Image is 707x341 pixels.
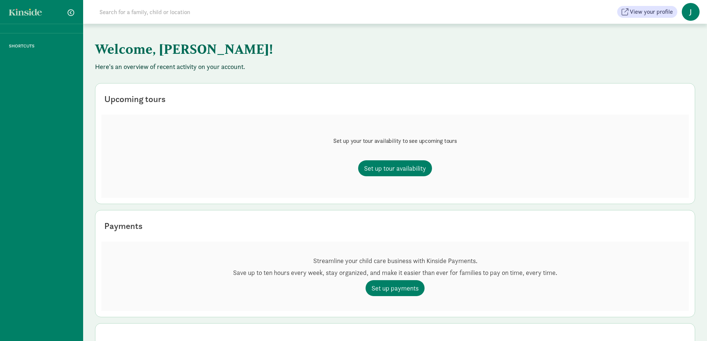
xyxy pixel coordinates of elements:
a: Set up tour availability [358,160,432,176]
span: View your profile [630,7,673,16]
p: Set up your tour availability to see upcoming tours [333,137,457,145]
button: View your profile [617,6,677,18]
h1: Welcome, [PERSON_NAME]! [95,36,462,62]
input: Search for a family, child or location [95,4,303,19]
span: Set up payments [371,283,419,293]
p: Save up to ten hours every week, stay organized, and make it easier than ever for families to pay... [233,268,557,277]
span: Set up tour availability [364,163,426,173]
a: Set up payments [366,280,425,296]
div: Upcoming tours [104,92,166,106]
span: J [682,3,700,21]
div: Payments [104,219,143,233]
p: Streamline your child care business with Kinside Payments. [233,256,557,265]
p: Here's an overview of recent activity on your account. [95,62,695,71]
